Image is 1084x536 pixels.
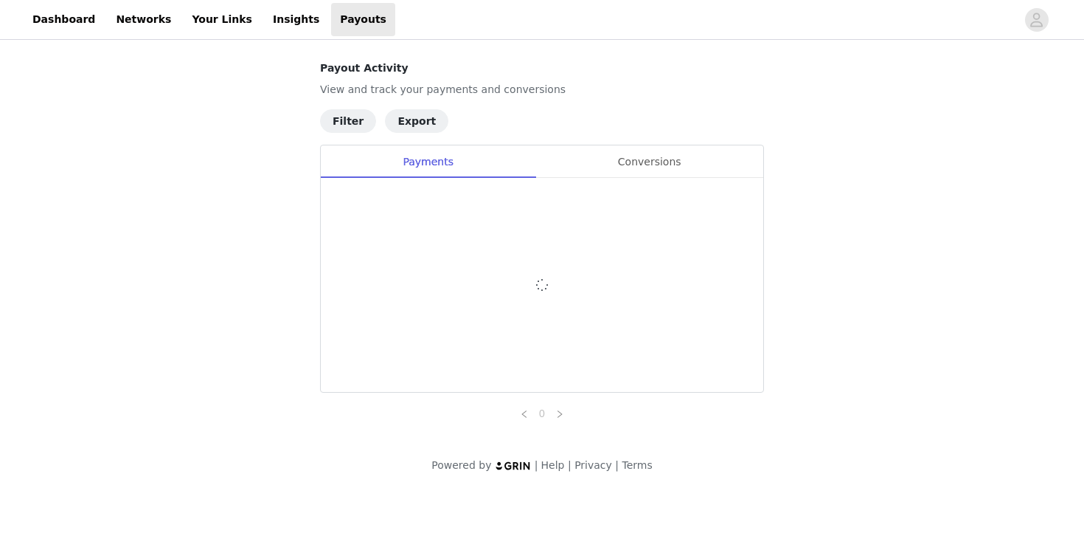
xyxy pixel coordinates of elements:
[568,459,571,471] span: |
[331,3,395,36] a: Payouts
[515,405,533,422] li: Previous Page
[107,3,180,36] a: Networks
[520,410,529,419] i: icon: left
[1029,8,1043,32] div: avatar
[320,61,764,76] h4: Payout Activity
[183,3,261,36] a: Your Links
[24,3,104,36] a: Dashboard
[495,461,532,470] img: logo
[615,459,619,471] span: |
[555,410,564,419] i: icon: right
[551,405,569,422] li: Next Page
[321,145,535,179] div: Payments
[264,3,328,36] a: Insights
[574,459,612,471] a: Privacy
[431,459,491,471] span: Powered by
[534,405,550,422] a: 0
[535,459,538,471] span: |
[533,405,551,422] li: 0
[385,109,448,133] button: Export
[320,82,764,97] p: View and track your payments and conversions
[535,145,763,179] div: Conversions
[622,459,652,471] a: Terms
[320,109,376,133] button: Filter
[541,459,565,471] a: Help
